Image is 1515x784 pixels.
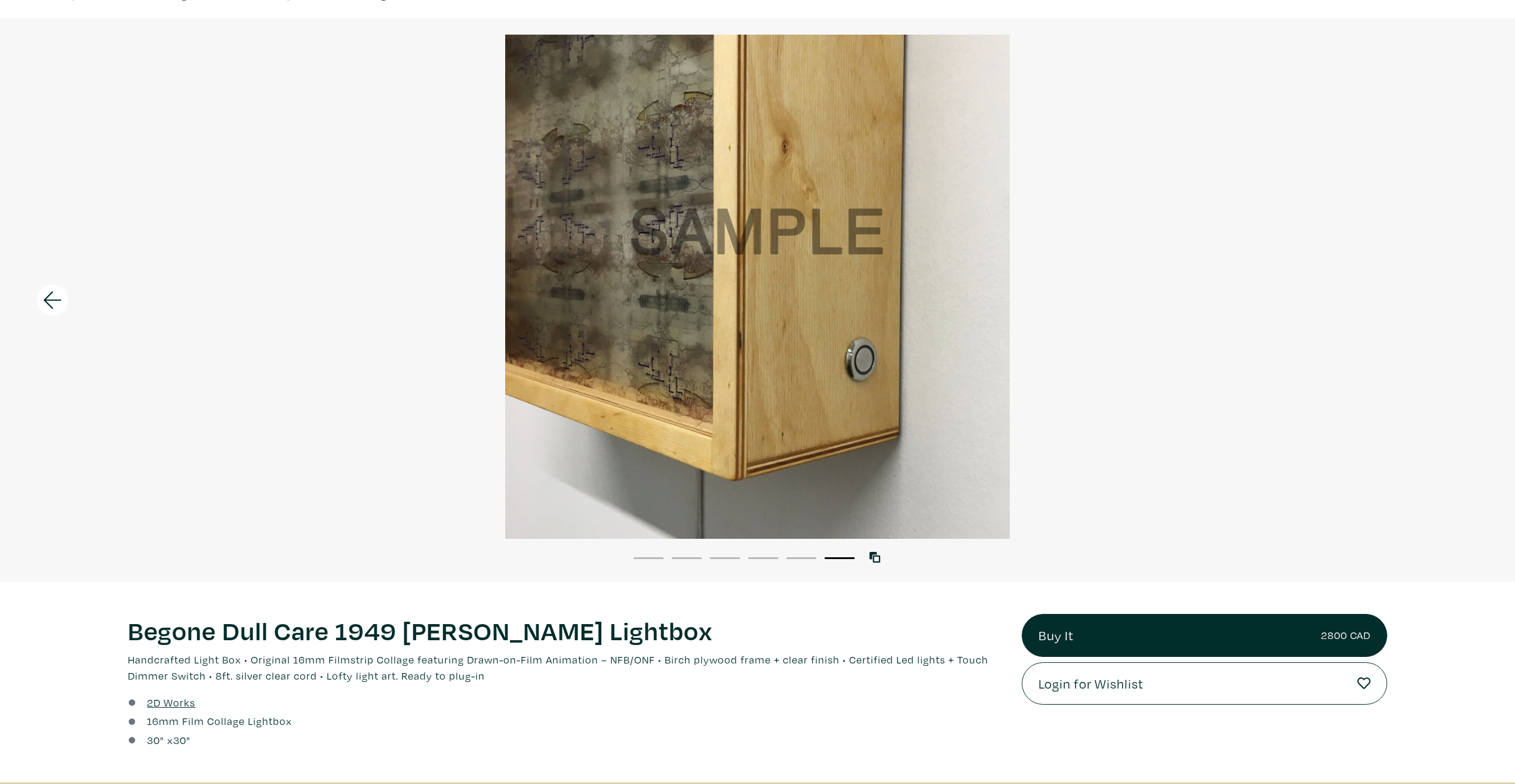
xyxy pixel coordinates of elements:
[1022,662,1387,705] a: Login for Wishlist
[786,557,816,559] button: 5 of 6
[672,557,702,559] button: 2 of 6
[147,695,195,711] a: 2D Works
[748,557,778,559] button: 4 of 6
[147,733,160,747] span: 30
[710,557,740,559] button: 3 of 6
[634,557,663,559] button: 1 of 6
[173,733,186,747] span: 30
[147,696,195,709] u: 2D Works
[1038,674,1144,694] span: Login for Wishlist
[825,557,855,559] button: 6 of 6
[147,713,292,729] a: 16mm Film Collage Lightbox
[128,614,1004,646] h1: Begone Dull Care 1949 [PERSON_NAME] Lightbox
[1022,614,1387,657] a: Buy It2800 CAD
[128,652,1004,684] p: Handcrafted Light Box • Original 16mm Filmstrip Collage featuring Drawn-on-Film Animation – NFB/O...
[147,732,190,748] div: " x "
[1321,627,1370,643] small: 2800 CAD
